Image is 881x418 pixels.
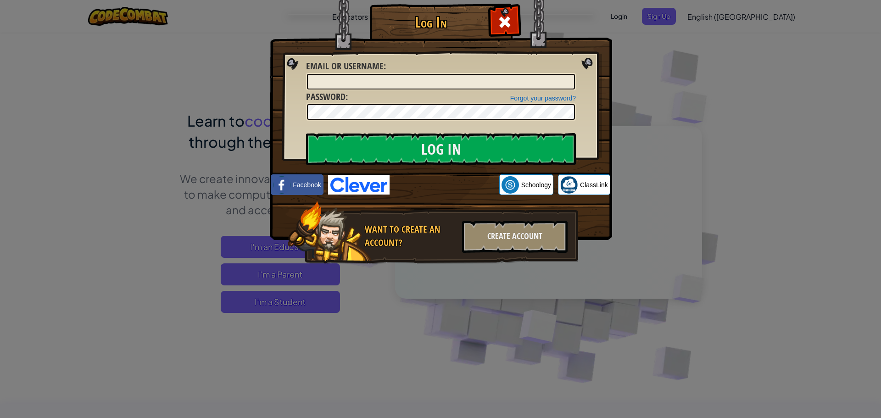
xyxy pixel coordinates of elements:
[306,133,576,165] input: Log In
[502,176,519,194] img: schoology.png
[521,180,551,189] span: Schoology
[306,90,346,103] span: Password
[560,176,578,194] img: classlink-logo-small.png
[306,60,386,73] label: :
[306,60,384,72] span: Email or Username
[306,90,348,104] label: :
[462,221,568,253] div: Create Account
[390,175,499,195] iframe: Sign in with Google Button
[580,180,608,189] span: ClassLink
[328,175,390,195] img: clever-logo-blue.png
[510,95,576,102] a: Forgot your password?
[365,223,457,249] div: Want to create an account?
[273,176,290,194] img: facebook_small.png
[293,180,321,189] span: Facebook
[372,14,489,30] h1: Log In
